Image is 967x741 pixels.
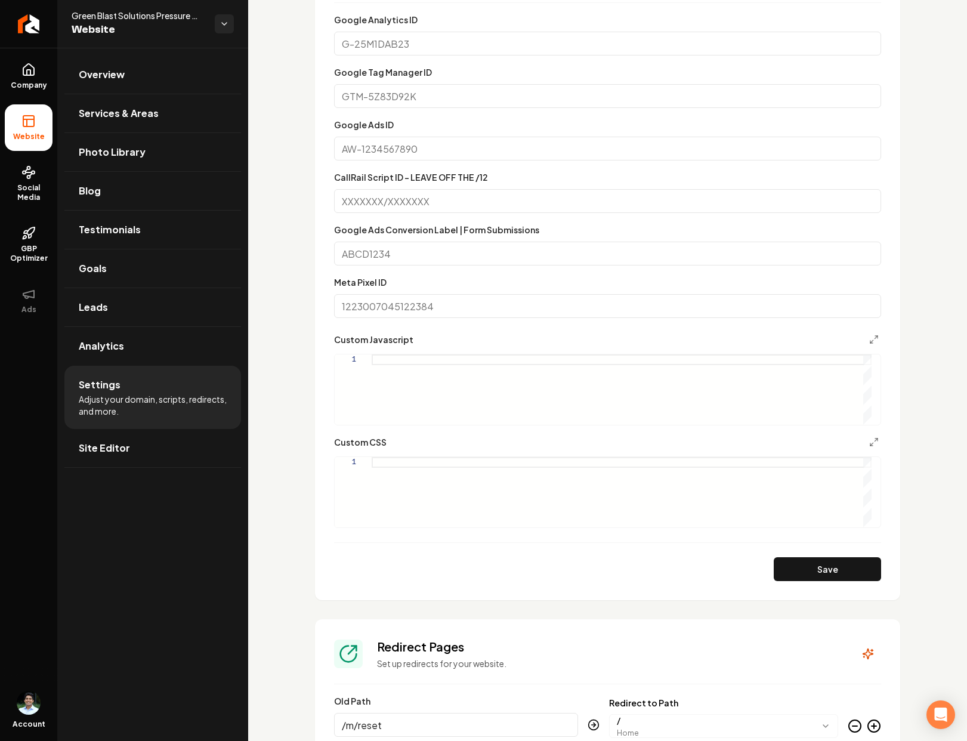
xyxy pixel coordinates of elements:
[377,638,841,655] h3: Redirect Pages
[334,32,881,55] input: G-25M1DAB23
[377,657,841,669] p: Set up redirects for your website.
[79,106,159,121] span: Services & Areas
[79,300,108,314] span: Leads
[79,339,124,353] span: Analytics
[17,691,41,715] img: Arwin Rahmatpanah
[64,249,241,288] a: Goals
[5,244,52,263] span: GBP Optimizer
[5,217,52,273] a: GBP Optimizer
[334,438,387,446] label: Custom CSS
[64,55,241,94] a: Overview
[5,183,52,202] span: Social Media
[17,305,41,314] span: Ads
[8,132,50,141] span: Website
[64,133,241,171] a: Photo Library
[334,67,432,78] label: Google Tag Manager ID
[609,699,838,707] label: Redirect to Path
[334,277,387,288] label: Meta Pixel ID
[334,242,881,265] input: ABCD1234
[334,189,881,213] input: XXXXXXX/XXXXXXX
[5,53,52,100] a: Company
[64,94,241,132] a: Services & Areas
[72,10,205,21] span: Green Blast Solutions Pressure Washing
[926,700,955,729] div: Open Intercom Messenger
[334,137,881,160] input: AW-1234567890
[79,223,141,237] span: Testimonials
[79,441,130,455] span: Site Editor
[79,393,227,417] span: Adjust your domain, scripts, redirects, and more.
[64,211,241,249] a: Testimonials
[64,327,241,365] a: Analytics
[79,145,146,159] span: Photo Library
[79,261,107,276] span: Goals
[334,294,881,318] input: 1223007045122384
[334,713,578,737] input: /old-path
[5,156,52,212] a: Social Media
[18,14,40,33] img: Rebolt Logo
[79,67,125,82] span: Overview
[334,696,370,706] label: Old Path
[334,119,394,130] label: Google Ads ID
[334,224,539,235] label: Google Ads Conversion Label | Form Submissions
[17,691,41,715] button: Open user button
[13,720,45,729] span: Account
[774,557,881,581] button: Save
[334,172,488,183] label: CallRail Script ID - LEAVE OFF THE /12
[72,21,205,38] span: Website
[79,184,101,198] span: Blog
[335,457,356,468] div: 1
[334,335,413,344] label: Custom Javascript
[79,378,121,392] span: Settings
[64,288,241,326] a: Leads
[6,81,52,90] span: Company
[334,14,418,25] label: Google Analytics ID
[64,429,241,467] a: Site Editor
[334,84,881,108] input: GTM-5Z83D92K
[335,354,356,365] div: 1
[5,277,52,324] button: Ads
[64,172,241,210] a: Blog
